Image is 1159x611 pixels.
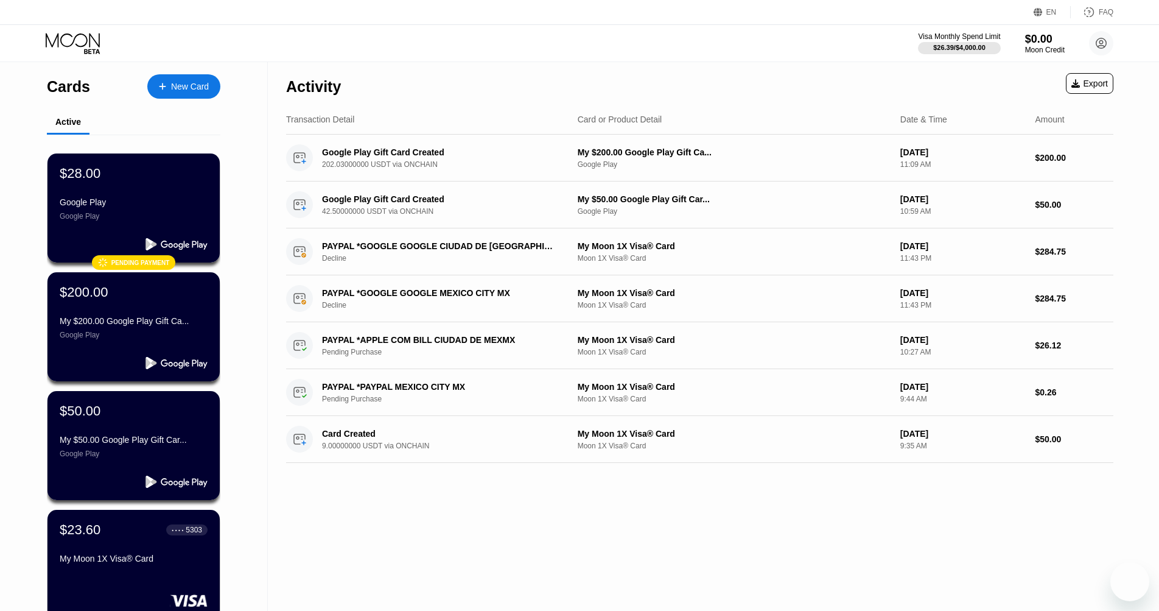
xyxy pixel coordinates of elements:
[1034,6,1071,18] div: EN
[1110,562,1149,601] iframe: Button to launch messaging window, conversation in progress
[578,395,891,403] div: Moon 1X Visa® Card
[47,78,90,96] div: Cards
[1035,341,1113,350] div: $26.12
[98,258,108,268] div: 
[900,288,1026,298] div: [DATE]
[578,254,891,263] div: Moon 1X Visa® Card
[578,348,891,356] div: Moon 1X Visa® Card
[55,117,81,127] div: Active
[578,429,891,439] div: My Moon 1X Visa® Card
[900,301,1026,309] div: 11:43 PM
[1035,387,1113,397] div: $0.26
[322,288,558,298] div: PAYPAL *GOOGLE GOOGLE MEXICO CITY MX
[322,207,575,216] div: 42.50000000 USDT via ONCHAIN
[578,442,891,450] div: Moon 1X Visa® Card
[286,78,341,96] div: Activity
[60,197,208,207] div: Google Play
[60,316,208,326] div: My $200.00 Google Play Gift Ca...
[1046,8,1057,16] div: EN
[60,166,100,182] div: $28.00
[286,275,1113,322] div: PAYPAL *GOOGLE GOOGLE MEXICO CITY MXDeclineMy Moon 1X Visa® CardMoon 1X Visa® Card[DATE]11:43 PM$...
[900,382,1026,392] div: [DATE]
[900,348,1026,356] div: 10:27 AM
[1066,73,1113,94] div: Export
[322,348,575,356] div: Pending Purchase
[60,554,208,563] div: My Moon 1X Visa® Card
[578,147,891,157] div: My $200.00 Google Play Gift Ca...
[900,335,1026,345] div: [DATE]
[578,160,891,169] div: Google Play
[900,207,1026,216] div: 10:59 AM
[900,442,1026,450] div: 9:35 AM
[1035,247,1113,256] div: $284.75
[60,522,100,538] div: $23.60
[1025,33,1065,46] div: $0.00
[900,429,1026,439] div: [DATE]
[60,331,208,339] div: Google Play
[900,160,1026,169] div: 11:09 AM
[286,369,1113,416] div: PAYPAL *PAYPAL MEXICO CITY MXPending PurchaseMy Moon 1X Visa® CardMoon 1X Visa® Card[DATE]9:44 AM...
[1071,6,1113,18] div: FAQ
[286,416,1113,463] div: Card Created9.00000000 USDT via ONCHAINMy Moon 1X Visa® CardMoon 1X Visa® Card[DATE]9:35 AM$50.00
[900,395,1026,403] div: 9:44 AM
[578,301,891,309] div: Moon 1X Visa® Card
[47,391,220,500] div: $50.00My $50.00 Google Play Gift Car...Google Play
[322,335,558,345] div: PAYPAL *APPLE COM BILL CIUDAD DE MEXMX
[286,115,354,124] div: Transaction Detail
[1035,434,1113,444] div: $50.00
[60,435,208,445] div: My $50.00 Google Play Gift Car...
[322,382,558,392] div: PAYPAL *PAYPAL MEXICO CITY MX
[47,154,220,263] div: $28.00Google PlayGoogle PlayPending payment
[147,74,220,99] div: New Card
[900,194,1026,204] div: [DATE]
[578,207,891,216] div: Google Play
[286,322,1113,369] div: PAYPAL *APPLE COM BILL CIUDAD DE MEXMXPending PurchaseMy Moon 1X Visa® CardMoon 1X Visa® Card[DAT...
[322,254,575,263] div: Decline
[578,288,891,298] div: My Moon 1X Visa® Card
[1099,8,1113,16] div: FAQ
[171,82,209,92] div: New Card
[186,526,202,534] div: 5303
[933,44,986,51] div: $26.39 / $4,000.00
[322,160,575,169] div: 202.03000000 USDT via ONCHAIN
[1035,200,1113,210] div: $50.00
[900,241,1026,251] div: [DATE]
[918,32,1000,41] div: Visa Monthly Spend Limit
[60,212,208,221] div: Google Play
[322,147,558,157] div: Google Play Gift Card Created
[111,260,170,266] div: Pending payment
[900,147,1026,157] div: [DATE]
[322,301,575,309] div: Decline
[322,429,558,439] div: Card Created
[322,395,575,403] div: Pending Purchase
[900,115,947,124] div: Date & Time
[578,115,662,124] div: Card or Product Detail
[578,382,891,392] div: My Moon 1X Visa® Card
[1025,33,1065,54] div: $0.00Moon Credit
[578,241,891,251] div: My Moon 1X Visa® Card
[172,528,184,532] div: ● ● ● ●
[286,135,1113,182] div: Google Play Gift Card Created202.03000000 USDT via ONCHAINMy $200.00 Google Play Gift Ca...Google...
[60,450,208,458] div: Google Play
[60,403,100,419] div: $50.00
[322,442,575,450] div: 9.00000000 USDT via ONCHAIN
[322,241,558,251] div: PAYPAL *GOOGLE GOOGLE CIUDAD DE [GEOGRAPHIC_DATA]
[1035,294,1113,303] div: $284.75
[1035,115,1064,124] div: Amount
[47,272,220,381] div: $200.00My $200.00 Google Play Gift Ca...Google Play
[578,335,891,345] div: My Moon 1X Visa® Card
[60,284,108,300] div: $200.00
[918,32,1000,54] div: Visa Monthly Spend Limit$26.39/$4,000.00
[322,194,558,204] div: Google Play Gift Card Created
[1071,79,1108,88] div: Export
[1035,153,1113,163] div: $200.00
[578,194,891,204] div: My $50.00 Google Play Gift Car...
[286,182,1113,228] div: Google Play Gift Card Created42.50000000 USDT via ONCHAINMy $50.00 Google Play Gift Car...Google ...
[286,228,1113,275] div: PAYPAL *GOOGLE GOOGLE CIUDAD DE [GEOGRAPHIC_DATA]DeclineMy Moon 1X Visa® CardMoon 1X Visa® Card[D...
[1025,46,1065,54] div: Moon Credit
[900,254,1026,263] div: 11:43 PM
